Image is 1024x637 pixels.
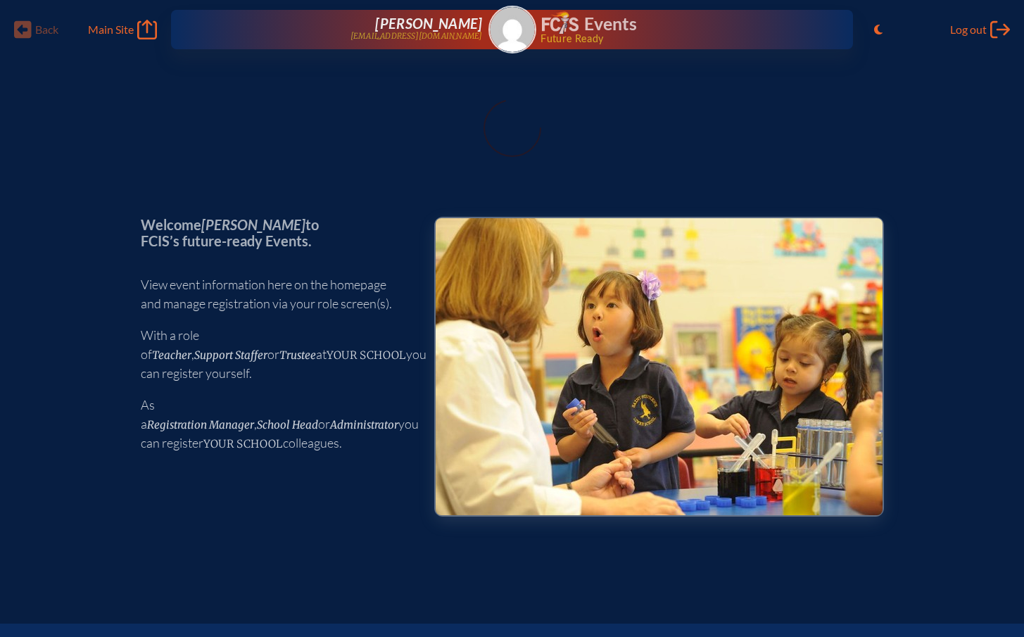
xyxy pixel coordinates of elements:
[194,348,267,362] span: Support Staffer
[216,15,482,44] a: [PERSON_NAME][EMAIL_ADDRESS][DOMAIN_NAME]
[436,218,883,515] img: Events
[488,6,536,53] a: Gravatar
[141,217,412,248] p: Welcome to FCIS’s future-ready Events.
[147,418,254,431] span: Registration Manager
[950,23,987,37] span: Log out
[541,34,807,44] span: Future Ready
[279,348,316,362] span: Trustee
[88,23,134,37] span: Main Site
[330,418,398,431] span: Administrator
[375,15,482,32] span: [PERSON_NAME]
[141,396,412,453] p: As a , or you can register colleagues.
[141,326,412,383] p: With a role of , or at you can register yourself.
[350,32,483,41] p: [EMAIL_ADDRESS][DOMAIN_NAME]
[152,348,191,362] span: Teacher
[141,275,412,313] p: View event information here on the homepage and manage registration via your role screen(s).
[542,11,808,44] div: FCIS Events — Future ready
[327,348,406,362] span: your school
[257,418,318,431] span: School Head
[203,437,283,450] span: your school
[490,7,535,52] img: Gravatar
[88,20,157,39] a: Main Site
[201,216,305,233] span: [PERSON_NAME]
